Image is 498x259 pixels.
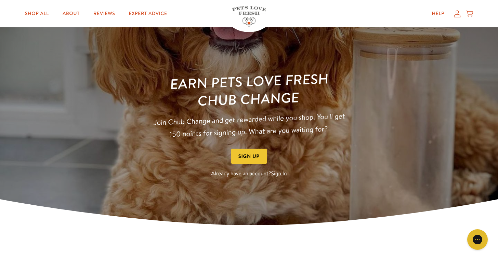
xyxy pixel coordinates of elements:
button: Sign Up [231,149,267,164]
a: Expert Advice [123,7,173,21]
a: About [57,7,85,21]
img: Pets Love Fresh [232,6,266,27]
p: Join Chub Change and get rewarded while you shop. You'll get 150 points for signing up. What are ... [150,110,348,141]
p: Already have an account? [150,169,348,179]
a: Sign In [271,170,287,178]
a: Help [426,7,450,21]
iframe: Gorgias live chat messenger [464,227,491,252]
a: Shop All [19,7,54,21]
h1: Earn Pets Love Fresh Chub Change [149,69,348,111]
a: Reviews [88,7,120,21]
